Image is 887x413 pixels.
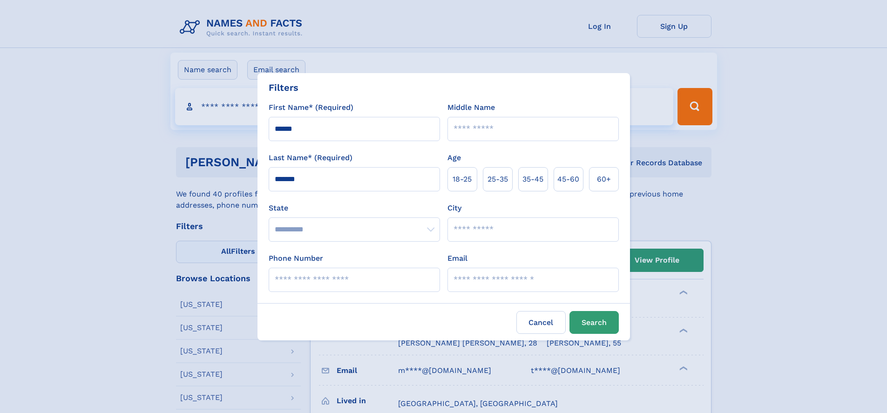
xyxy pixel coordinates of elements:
label: City [447,203,461,214]
label: Age [447,152,461,163]
label: Cancel [516,311,566,334]
span: 60+ [597,174,611,185]
span: 45‑60 [557,174,579,185]
label: Email [447,253,467,264]
label: Last Name* (Required) [269,152,352,163]
button: Search [569,311,619,334]
span: 18‑25 [453,174,472,185]
label: Phone Number [269,253,323,264]
label: Middle Name [447,102,495,113]
span: 35‑45 [522,174,543,185]
div: Filters [269,81,298,95]
label: First Name* (Required) [269,102,353,113]
label: State [269,203,440,214]
span: 25‑35 [488,174,508,185]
